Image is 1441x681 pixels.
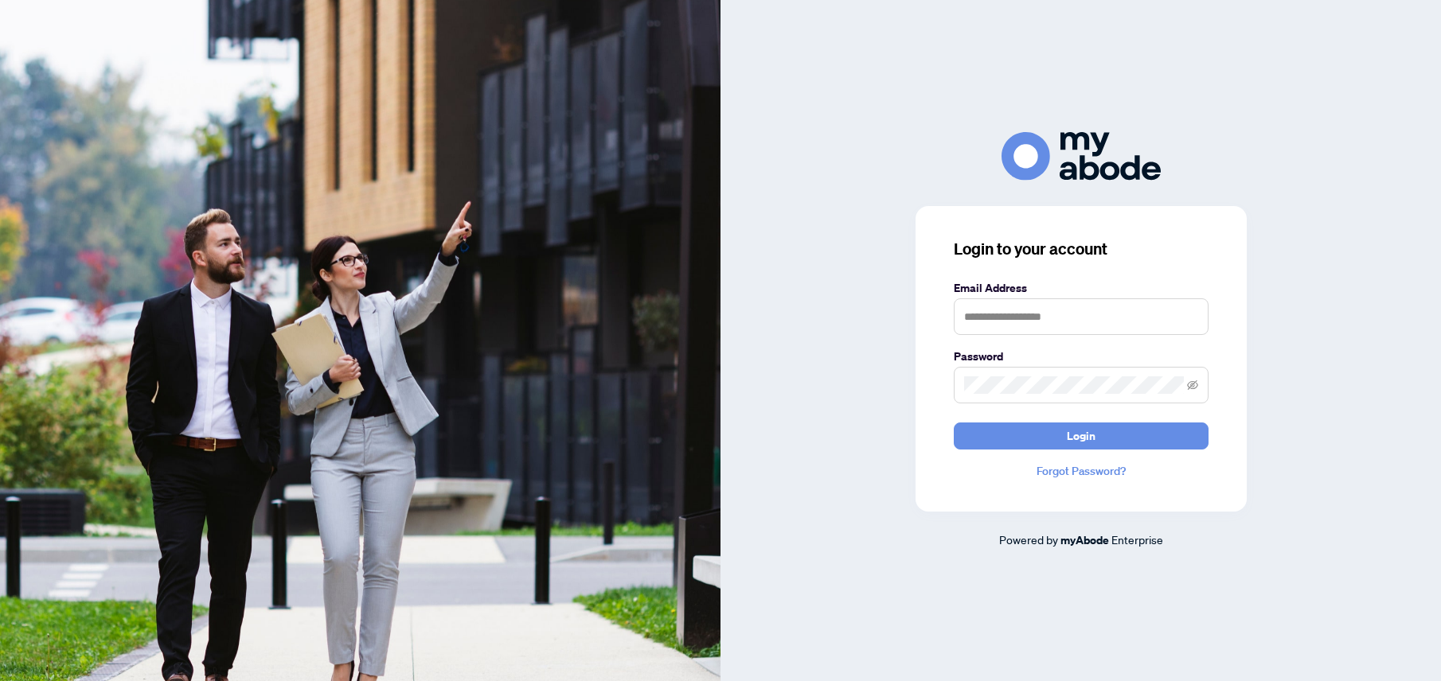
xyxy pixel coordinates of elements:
button: Login [954,422,1209,449]
h3: Login to your account [954,238,1209,260]
label: Password [954,348,1209,365]
span: eye-invisible [1187,379,1198,391]
label: Email Address [954,279,1209,297]
a: myAbode [1060,531,1109,549]
span: Login [1067,423,1095,449]
img: ma-logo [1002,132,1161,181]
span: Powered by [999,532,1058,547]
a: Forgot Password? [954,462,1209,480]
span: Enterprise [1111,532,1163,547]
